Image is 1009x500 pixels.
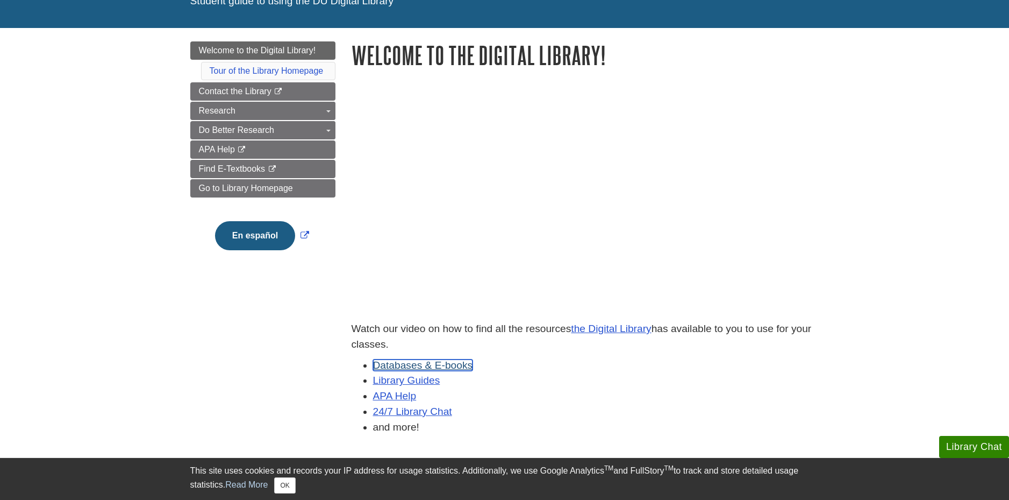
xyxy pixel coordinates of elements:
a: Tour of the Library Homepage [210,66,324,75]
a: the Digital Library [571,323,651,334]
span: Contact the Library [199,87,271,96]
span: Do Better Research [199,125,275,135]
sup: TM [604,464,613,472]
a: 24/7 Library Chat [373,406,452,417]
span: Find E-Textbooks [199,164,266,173]
span: Research [199,106,235,115]
button: Library Chat [939,436,1009,458]
span: Go to Library Homepage [199,184,293,193]
a: Find E-Textbooks [190,160,335,178]
i: This link opens in a new window [274,88,283,95]
a: Contact the Library [190,82,335,101]
li: and more! [373,420,819,435]
a: Read More [225,480,268,489]
a: Welcome to the Digital Library! [190,41,335,60]
h1: Welcome to the Digital Library! [352,41,819,69]
button: Close [274,477,295,494]
div: This site uses cookies and records your IP address for usage statistics. Additionally, we use Goo... [190,464,819,494]
div: Guide Page Menu [190,41,335,269]
a: Research [190,102,335,120]
i: This link opens in a new window [237,146,246,153]
span: APA Help [199,145,235,154]
a: Databases & E-books [373,360,473,371]
span: Welcome to the Digital Library! [199,46,316,55]
a: APA Help [373,390,417,402]
a: Do Better Research [190,121,335,139]
a: Go to Library Homepage [190,179,335,198]
a: Library Guides [373,375,440,386]
a: APA Help [190,140,335,159]
button: En español [215,221,295,250]
a: Link opens in new window [212,231,312,240]
p: Watch our video on how to find all the resources has available to you to use for your classes. [352,321,819,353]
i: This link opens in a new window [268,166,277,173]
sup: TM [664,464,674,472]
